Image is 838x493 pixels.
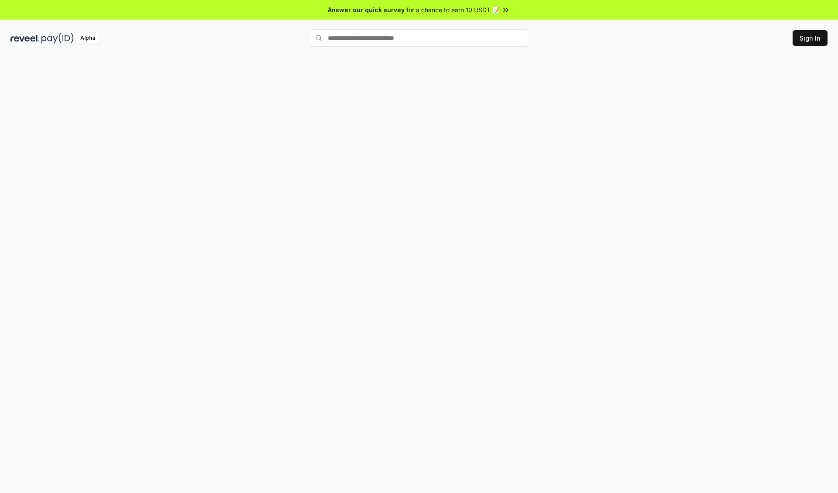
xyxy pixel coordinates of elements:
span: Answer our quick survey [328,5,405,14]
button: Sign In [793,30,828,46]
img: reveel_dark [10,33,40,44]
div: Alpha [76,33,100,44]
span: for a chance to earn 10 USDT 📝 [406,5,500,14]
img: pay_id [41,33,74,44]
